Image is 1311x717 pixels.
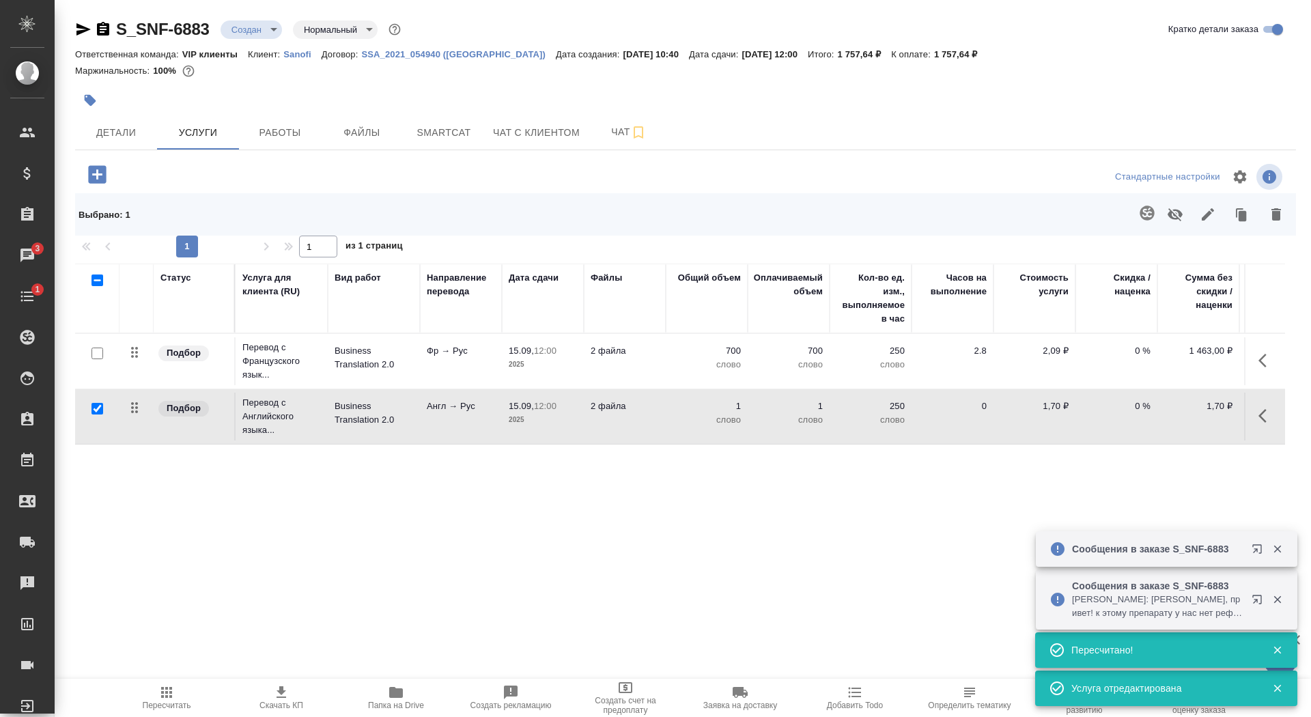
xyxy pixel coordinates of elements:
[918,271,987,298] div: Часов на выполнение
[509,358,577,371] p: 2025
[755,344,823,358] p: 700
[1263,543,1291,555] button: Закрыть
[182,49,248,59] p: VIP клиенты
[827,701,883,710] span: Добавить Todo
[167,402,201,415] p: Подбор
[1168,23,1258,36] span: Кратко детали заказа
[335,271,381,285] div: Вид работ
[248,49,283,59] p: Клиент:
[427,271,495,298] div: Направление перевода
[678,271,741,285] div: Общий объем
[361,49,556,59] p: SSA_2021_054940 ([GEOGRAPHIC_DATA])
[934,49,988,59] p: 1 757,64 ₽
[1071,643,1252,657] div: Пересчитано!
[534,346,556,356] p: 12:00
[836,399,905,413] p: 250
[83,124,149,141] span: Детали
[1224,160,1256,193] span: Настроить таблицу
[368,701,424,710] span: Папка на Drive
[755,413,823,427] p: слово
[470,701,552,710] span: Создать рекламацию
[1263,682,1291,694] button: Закрыть
[808,49,837,59] p: Итого:
[1243,535,1276,568] button: Открыть в новой вкладке
[386,20,404,38] button: Доп статусы указывают на важность/срочность заказа
[755,399,823,413] p: 1
[596,124,662,141] span: Чат
[427,344,495,358] p: Фр → Рус
[1072,579,1243,593] p: Сообщения в заказе S_SNF-6883
[1082,399,1151,413] p: 0 %
[1263,644,1291,656] button: Закрыть
[75,66,153,76] p: Маржинальность:
[143,701,191,710] span: Пересчитать
[180,62,197,80] button: 0.00 RUB;
[1192,197,1224,232] button: Редактировать
[300,24,361,36] button: Нормальный
[27,242,48,255] span: 3
[689,49,742,59] p: Дата сдачи:
[591,271,622,285] div: Файлы
[1243,586,1276,619] button: Открыть в новой вкладке
[160,271,191,285] div: Статус
[912,337,993,385] td: 2.8
[335,344,413,371] p: Business Translation 2.0
[836,413,905,427] p: слово
[1164,399,1232,413] p: 1,70 ₽
[1112,167,1224,188] div: split button
[673,399,741,413] p: 1
[1164,271,1232,312] div: Сумма без скидки / наценки
[673,358,741,371] p: слово
[1131,197,1159,232] span: Необходимо выбрать услуги, непривязанные к проекту Smartcat
[591,344,659,358] p: 2 файла
[221,20,282,39] div: Создан
[1027,679,1142,717] button: Призвать менеджера по развитию
[1250,344,1283,377] button: Показать кнопки
[339,679,453,717] button: Папка на Drive
[836,271,905,326] div: Кол-во ед. изм., выполняемое в час
[116,20,210,38] a: S_SNF-6883
[891,49,934,59] p: К оплате:
[1164,344,1232,358] p: 1 463,00 ₽
[1071,681,1252,695] div: Услуга отредактирована
[1072,593,1243,620] p: [PERSON_NAME]: [PERSON_NAME], привет! к этому препарату у нас нет рефа, есть только прошлые, ниже...
[683,679,798,717] button: Заявка на доставку
[411,124,477,141] span: Smartcat
[227,24,266,36] button: Создан
[912,393,993,440] td: 0
[673,413,741,427] p: слово
[293,20,378,39] div: Создан
[453,679,568,717] button: Создать рекламацию
[742,49,808,59] p: [DATE] 12:00
[591,399,659,413] p: 2 файла
[75,85,105,115] button: Добавить тэг
[283,49,322,59] p: Sanofi
[242,396,321,437] p: Перевод с Английского языка...
[623,49,689,59] p: [DATE] 10:40
[1256,164,1285,190] span: Посмотреть информацию
[153,66,180,76] p: 100%
[754,271,823,298] div: Оплачиваемый объем
[322,49,362,59] p: Договор:
[1082,271,1151,298] div: Скидка / наценка
[346,238,403,257] span: из 1 страниц
[109,679,224,717] button: Пересчитать
[568,679,683,717] button: Создать счет на предоплату
[27,283,48,296] span: 1
[242,271,321,298] div: Услуга для клиента (RU)
[165,124,231,141] span: Услуги
[1250,399,1283,432] button: Показать кнопки
[283,48,322,59] a: Sanofi
[167,346,201,360] p: Подбор
[703,701,777,710] span: Заявка на доставку
[75,49,182,59] p: Ответственная команда:
[1224,197,1260,232] button: Клонировать
[493,124,580,141] span: Чат с клиентом
[1263,593,1291,606] button: Закрыть
[3,279,51,313] a: 1
[755,358,823,371] p: слово
[1000,271,1069,298] div: Стоимость услуги
[1000,344,1069,358] p: 2,09 ₽
[576,696,675,715] span: Создать счет на предоплату
[1159,197,1192,232] button: Не учитывать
